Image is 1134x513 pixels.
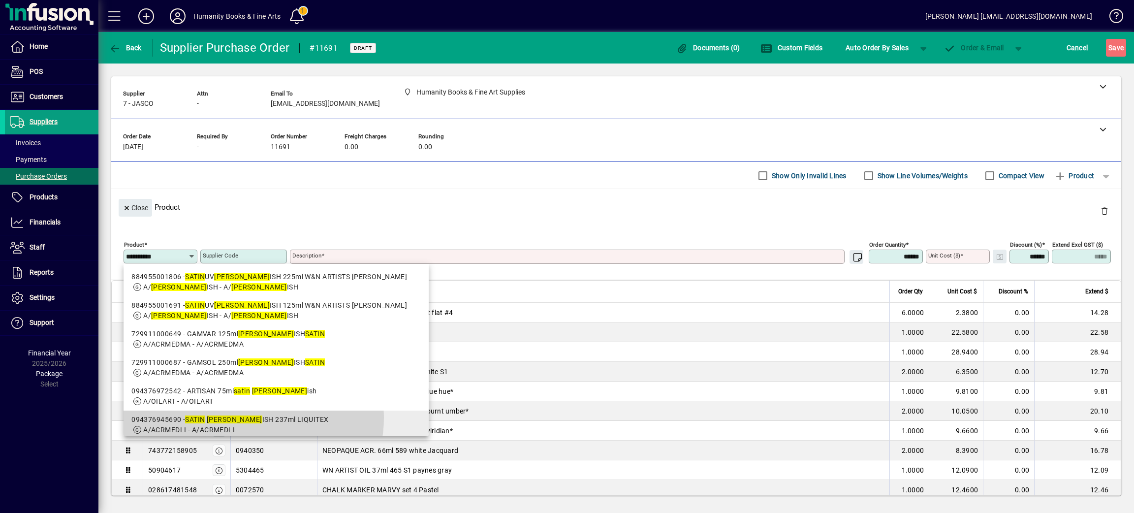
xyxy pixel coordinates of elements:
span: Discount % [999,286,1028,297]
mat-label: Order Quantity [869,241,906,248]
div: 50904617 [148,465,181,475]
span: Financials [30,218,61,226]
span: Order Qty [898,286,923,297]
span: 7 - JASCO [123,100,154,108]
span: A/ACRMEDMA - A/ACRMEDMA [143,369,244,377]
button: Cancel [1064,39,1091,57]
div: Product [111,189,1121,225]
div: 884955001691 - UV ISH 125ml W&N ARTISTS [PERSON_NAME] [131,300,420,311]
mat-label: Discount (%) [1010,241,1042,248]
td: 12.70 [1034,362,1121,382]
span: Purchase Orders [10,172,67,180]
em: SATIN [185,273,205,281]
em: [PERSON_NAME] [231,283,287,291]
td: 0.00 [983,460,1034,480]
span: Auto Order By Sales [846,40,909,56]
td: 1.0000 [889,342,929,362]
mat-option: 729911000649 - GAMVAR 125ml VARNISH SATIN [124,325,428,353]
div: 729911000687 - GAMSOL 250ml ISH [131,357,420,368]
span: Documents (0) [676,44,740,52]
em: [PERSON_NAME] [214,301,270,309]
em: SATIN [185,416,205,423]
td: 2.3800 [929,303,983,322]
div: 743772158905 [148,446,197,455]
button: Add [130,7,162,25]
td: 0072570 [230,480,317,500]
button: Order & Email [939,39,1009,57]
span: Back [109,44,142,52]
span: Support [30,319,54,326]
span: A/ACRMEDMA - A/ACRMEDMA [143,340,244,348]
span: A/ ISH - A/ ISH [143,312,298,320]
span: CHALK MARKER MARVY set 4 Pastel [322,485,439,495]
a: Knowledge Base [1102,2,1122,34]
div: Supplier Purchase Order [160,40,290,56]
td: 20.10 [1034,401,1121,421]
span: A/ ISH - A/ ISH [143,283,298,291]
span: Cancel [1067,40,1088,56]
span: Settings [30,293,55,301]
span: S [1108,44,1112,52]
mat-label: Unit Cost ($) [928,252,960,259]
button: Back [106,39,144,57]
td: 1.0000 [889,460,929,480]
em: SATIN [305,358,325,366]
td: 2.0000 [889,441,929,460]
td: 0940350 [230,441,317,460]
div: 729911000649 - GAMVAR 125ml ISH [131,329,420,339]
span: 11691 [271,143,290,151]
app-page-header-button: Close [116,203,155,212]
span: 0.00 [418,143,432,151]
span: [EMAIL_ADDRESS][DOMAIN_NAME] [271,100,380,108]
em: [PERSON_NAME] [231,312,287,320]
div: #11691 [310,40,338,56]
td: 8.3900 [929,441,983,460]
a: Financials [5,210,98,235]
mat-option: 884955001691 - SATIN UV VARNISH 125ml W&N ARTISTS ACRYL [124,296,428,325]
label: Show Only Invalid Lines [770,171,847,181]
a: Customers [5,85,98,109]
td: 28.94 [1034,342,1121,362]
button: Custom Fields [758,39,825,57]
span: - [197,143,199,151]
span: ave [1108,40,1124,56]
td: 0.00 [983,480,1034,500]
button: Profile [162,7,193,25]
span: A/OILART - A/OILART [143,397,213,405]
span: - [197,100,199,108]
label: Compact View [997,171,1044,181]
span: Draft [354,45,372,51]
td: 2.0000 [889,362,929,382]
td: 6.3500 [929,362,983,382]
mat-option: 884955001806 - SATIN UV VARNISH 225ml W&N ARTISTS ACRYL [124,268,428,296]
span: Products [30,193,58,201]
mat-option: 094376945690 - SATIN VARNISH 237ml LIQUITEX [124,411,428,439]
span: Invoices [10,139,41,147]
td: 22.5800 [929,322,983,342]
td: 12.09 [1034,460,1121,480]
td: 1.0000 [889,421,929,441]
td: 9.8100 [929,382,983,401]
span: Close [123,200,148,216]
span: Unit Cost $ [947,286,977,297]
em: [PERSON_NAME] [238,330,294,338]
div: Humanity Books & Fine Arts [193,8,281,24]
td: 0.00 [983,382,1034,401]
span: Order & Email [944,44,1004,52]
em: [PERSON_NAME] [214,273,270,281]
button: Documents (0) [674,39,743,57]
mat-label: Description [292,252,321,259]
td: 22.58 [1034,322,1121,342]
div: 094376972542 - ARTISAN 75ml ish [131,386,420,396]
div: [PERSON_NAME] [EMAIL_ADDRESS][DOMAIN_NAME] [925,8,1092,24]
app-page-header-button: Delete [1093,206,1116,215]
span: Reports [30,268,54,276]
a: Invoices [5,134,98,151]
span: [DATE] [123,143,143,151]
a: Home [5,34,98,59]
td: 5304465 [230,460,317,480]
mat-option: 094376972542 - ARTISAN 75ml satin varnish [124,382,428,411]
div: 028617481548 [148,485,197,495]
span: Financial Year [28,349,71,357]
em: [PERSON_NAME] [151,312,207,320]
